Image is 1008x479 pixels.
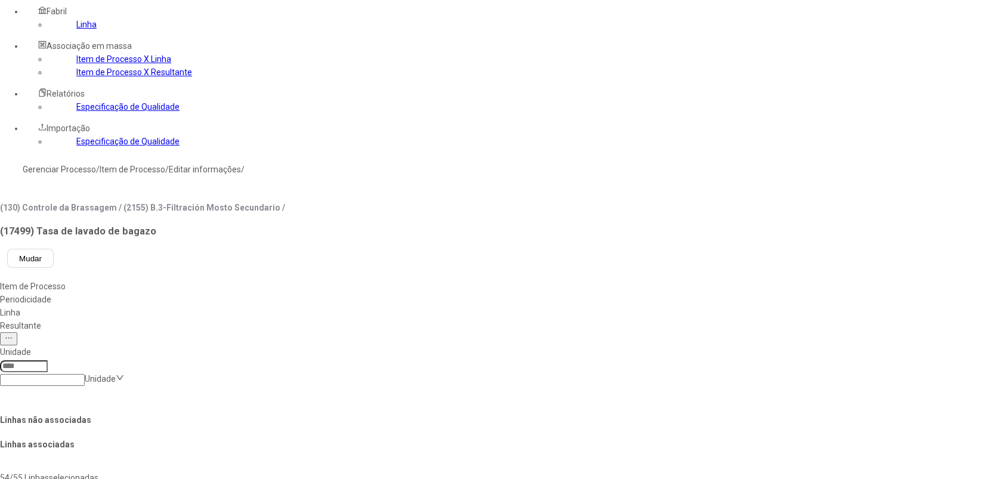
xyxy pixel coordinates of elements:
[7,249,54,268] button: Mudar
[76,137,180,146] a: Especificação de Qualidade
[19,254,42,263] span: Mudar
[85,374,116,384] nz-select-placeholder: Unidade
[76,102,180,112] a: Especificação de Qualidade
[76,67,192,77] a: Item de Processo X Resultante
[76,54,171,64] a: Item de Processo X Linha
[96,165,100,174] nz-breadcrumb-separator: /
[23,165,96,174] a: Gerenciar Processo
[241,165,245,174] nz-breadcrumb-separator: /
[47,7,67,16] span: Fabril
[76,20,97,29] a: Linha
[169,165,241,174] a: Editar informações
[100,165,165,174] a: Item de Processo
[47,41,132,51] span: Associação em massa
[47,89,85,98] span: Relatórios
[165,165,169,174] nz-breadcrumb-separator: /
[47,123,90,133] span: Importação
